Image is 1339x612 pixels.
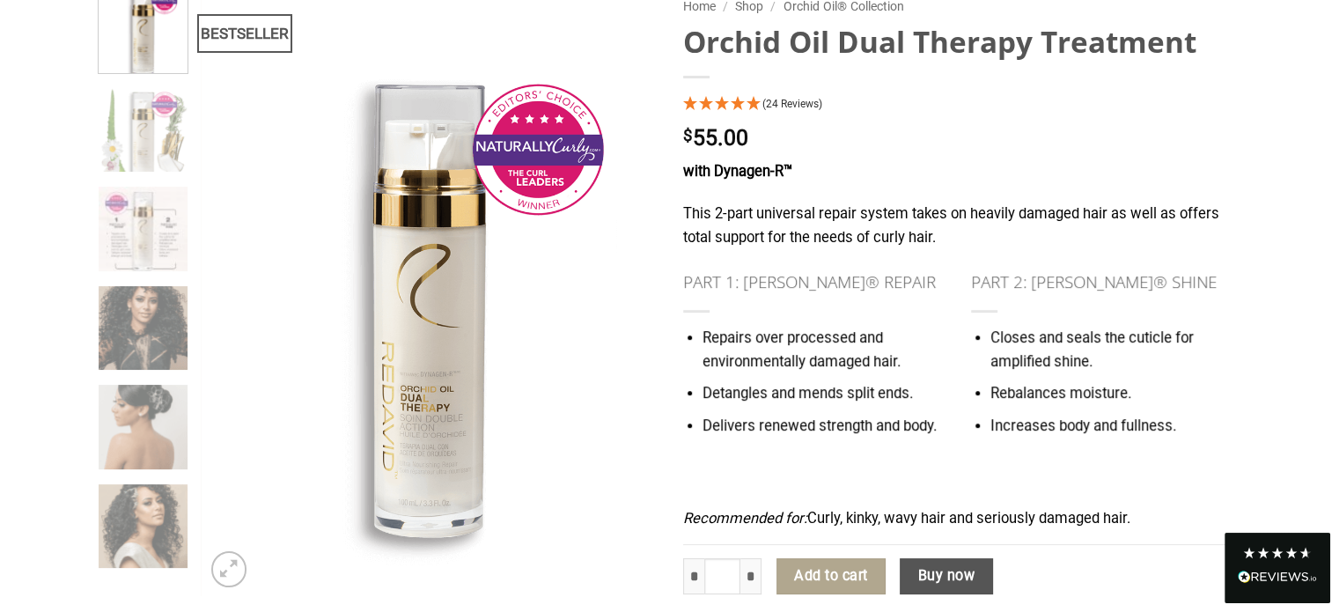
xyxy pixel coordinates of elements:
h4: PART 2: [PERSON_NAME]® SHINE [971,269,1233,295]
li: Closes and seals the cuticle for amplified shine. [990,327,1233,373]
div: Read All Reviews [1238,567,1317,590]
div: 4.92 Stars - 24 Reviews [683,93,1233,117]
div: Curly, kinky, wavy hair and seriously damaged hair. [683,160,1233,545]
button: Buy now [900,558,992,595]
img: REDAVID Orchid Oil Dual Therapy ~ Award Winning Curl Care [99,88,188,177]
a: Zoom [211,551,246,586]
input: Reduce quantity of Orchid Oil Dual Therapy Treatment [683,558,704,595]
li: Rebalances moisture. [990,383,1233,407]
h1: Orchid Oil Dual Therapy Treatment [683,23,1233,61]
span: (24 Reviews) [762,98,822,110]
em: Recommended for: [683,510,807,527]
div: Read All Reviews [1225,533,1330,603]
li: Increases body and fullness. [990,415,1233,439]
input: Product quantity [704,558,741,595]
li: Detangles and mends split ends. [702,383,945,407]
p: This 2-part universal repair system takes on heavily damaged hair as well as offers total support... [683,203,1233,249]
span: $ [683,128,693,144]
li: Repairs over processed and environmentally damaged hair. [702,327,945,373]
strong: with Dynagen-R™ [683,163,792,180]
img: REVIEWS.io [1238,571,1317,583]
h4: PART 1: [PERSON_NAME]® REPAIR [683,269,945,295]
bdi: 55.00 [683,125,748,151]
button: Add to cart [776,558,886,595]
input: Increase quantity of Orchid Oil Dual Therapy Treatment [740,558,761,595]
div: 4.8 Stars [1242,546,1313,560]
li: Delivers renewed strength and body. [702,415,945,439]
